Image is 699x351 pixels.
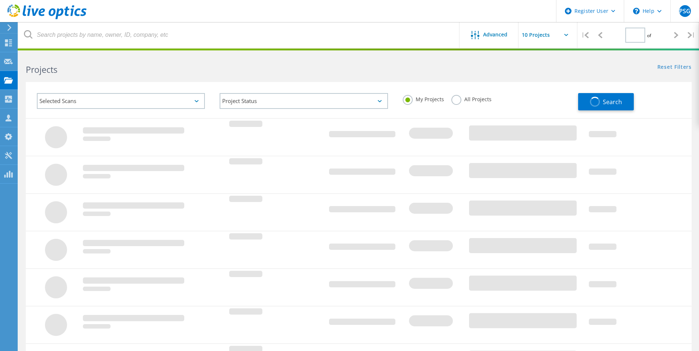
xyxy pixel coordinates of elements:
[483,32,507,37] span: Advanced
[684,22,699,48] div: |
[633,8,640,14] svg: \n
[403,95,444,102] label: My Projects
[657,64,692,71] a: Reset Filters
[26,64,57,75] b: Projects
[578,93,634,110] button: Search
[220,93,388,109] div: Project Status
[37,93,205,109] div: Selected Scans
[679,8,691,14] span: PSG
[7,15,87,21] a: Live Optics Dashboard
[577,22,593,48] div: |
[18,22,460,48] input: Search projects by name, owner, ID, company, etc
[451,95,492,102] label: All Projects
[603,98,622,106] span: Search
[647,32,651,39] span: of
